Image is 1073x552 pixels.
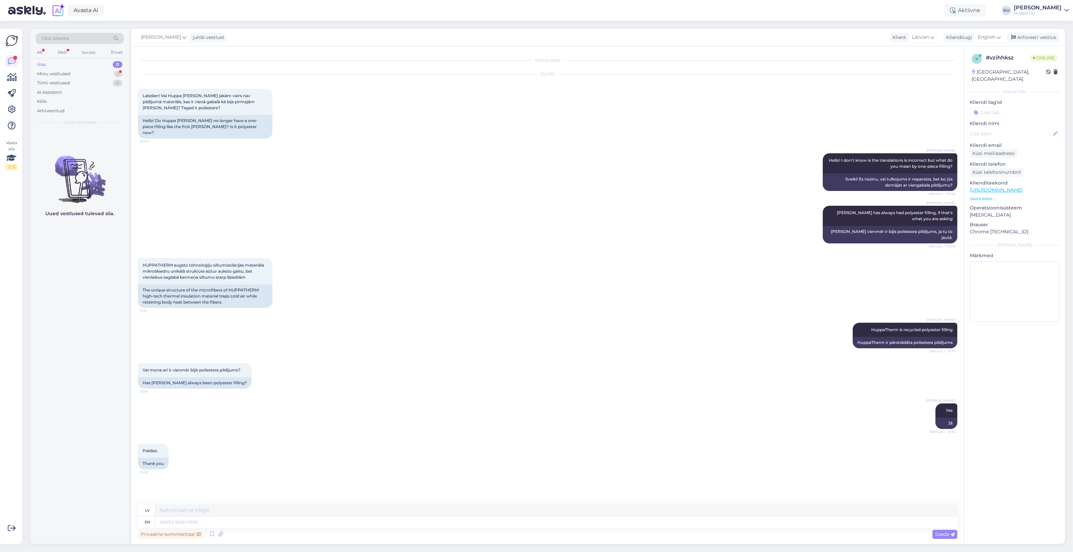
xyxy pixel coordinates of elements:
span: [PERSON_NAME] has always had polyester filling, if that's what you are asking [837,210,954,221]
span: Yes [946,408,953,413]
div: # vzihhksz [986,54,1030,62]
span: HuppaTherm is recycled polyester filling [871,327,953,332]
span: Online [1030,54,1058,62]
span: Otsi kliente [42,35,69,42]
span: [PERSON_NAME] [926,398,955,403]
span: 10:18 [140,470,165,475]
span: 10:05 [140,139,165,144]
p: Kliendi telefon [970,161,1060,168]
div: lv [145,505,150,516]
span: Vai mona arī ir vienmēr bijis poliestera pildījums? [143,367,240,372]
div: Kliendi info [970,89,1060,95]
a: [PERSON_NAME]Huppa OÜ [1014,5,1069,16]
div: Socials [80,48,97,57]
span: Nähtud ✓ 10:13 [930,349,955,354]
div: Web [56,48,68,57]
div: [PERSON_NAME] vienmēr ir bijis poliestera pildījums, ja tu to jautā. [823,226,957,243]
p: Brauser [970,221,1060,228]
span: Nähtud ✓ 10:06 [929,191,955,196]
p: Kliendi email [970,142,1060,149]
span: v [975,56,978,61]
div: Huppa OÜ [1014,10,1062,16]
p: Märkmed [970,252,1060,259]
span: Hello! I don't know is the translations is incorrect but what do you mean by one-piece filling? [829,158,954,169]
span: Paldies [143,448,157,453]
a: [URL][DOMAIN_NAME] [970,187,1023,193]
div: All [36,48,43,57]
span: [PERSON_NAME] [926,200,955,205]
p: Chrome [TECHNICAL_ID] [970,228,1060,235]
p: [MEDICAL_DATA] [970,211,1060,219]
span: Nähtud ✓ 10:16 [930,429,955,434]
div: Uus [37,61,46,68]
div: Hello! Do Huppa [PERSON_NAME] no longer have a one-piece filling like the first [PERSON_NAME]? Is... [138,115,272,139]
div: 2 / 3 [5,164,17,170]
div: Vaata siia [5,140,17,170]
div: en [145,516,150,528]
img: No chats [30,144,129,204]
div: Email [110,48,124,57]
div: Küsi meiliaadressi [970,149,1017,158]
span: [PERSON_NAME] [926,148,955,153]
div: Minu vestlused [37,71,70,77]
div: The unique structure of the microfibers of HUPPATHERM high-tech thermal insulation material traps... [138,284,272,308]
span: HUPPATHERM augsto tehnoloģiju siltumizolācijas materiāla mikrošķiedru unikālā struktūra aiztur au... [143,263,265,280]
div: [DATE] [138,71,957,77]
p: Uued vestlused tulevad siia. [45,210,114,217]
span: 10:11 [140,308,165,313]
div: Klienditugi [943,34,972,41]
span: Latvian [912,34,929,41]
span: [PERSON_NAME] [926,317,955,322]
span: English [978,34,995,41]
p: Klienditeekond [970,180,1060,187]
div: Jā [935,418,957,429]
input: Lisa tag [970,107,1060,117]
div: AI Assistent [37,89,62,96]
div: Privaatne kommentaar [138,530,203,539]
div: Has [PERSON_NAME] always been polyester filling? [138,377,252,389]
span: [PERSON_NAME] [141,34,181,41]
p: Operatsioonisüsteem [970,204,1060,211]
div: [PERSON_NAME] [970,242,1060,248]
div: juhib vestlust [190,34,224,41]
div: [PERSON_NAME] [1014,5,1062,10]
p: Kliendi tag'id [970,99,1060,106]
input: Lisa nimi [970,130,1052,137]
div: Vestlus algas [138,57,957,63]
span: 10:16 [140,389,165,394]
img: explore-ai [51,3,65,17]
div: Klient [890,34,906,41]
div: Arhiveeri vestlus [1007,33,1059,42]
div: Küsi telefoninumbrit [970,168,1024,177]
div: Kõik [37,98,47,105]
div: 0 [113,80,122,86]
span: Uued vestlused [64,119,96,125]
div: Arhiveeritud [37,108,65,114]
a: Avasta AI [68,5,104,16]
div: KU [1002,6,1011,15]
div: Aktiivne [945,4,986,16]
span: Saada [935,531,955,537]
span: Nähtud ✓ 10:06 [929,244,955,249]
div: [GEOGRAPHIC_DATA], [GEOGRAPHIC_DATA] [972,69,1046,83]
p: Vaata edasi ... [970,196,1060,202]
div: Sveiki! Es nezinu, vai tulkojums ir nepareizs, bet ko jūs domājat ar viengabala pildījumu? [823,173,957,191]
img: Askly Logo [5,34,18,47]
div: Tiimi vestlused [37,80,70,86]
span: Labdien! Vai Huppa [PERSON_NAME] jakām vairs nav pildījumā materiāls, kas ir vienā gabalā kā bija... [143,93,256,110]
div: HuppaTherm ir pārstrādāta poliestera pildījums [853,337,957,348]
p: Kliendi nimi [970,120,1060,127]
div: 0 [113,61,122,68]
div: Thank you [138,458,169,469]
div: 1 [114,71,122,77]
